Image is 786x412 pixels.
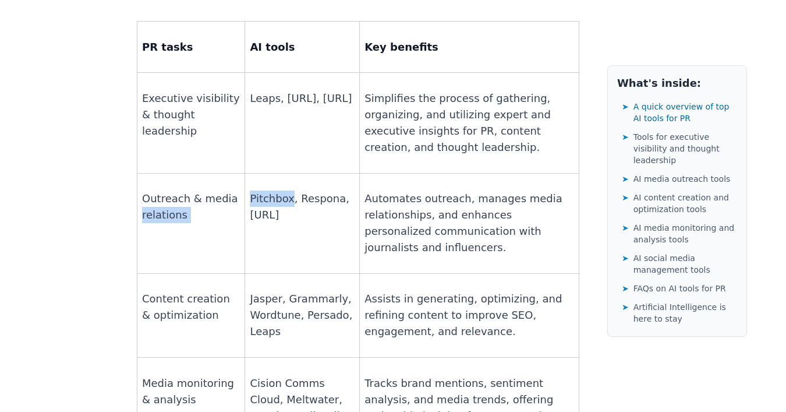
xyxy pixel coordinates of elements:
span: ➤ [622,252,629,264]
a: ➤A quick overview of top AI tools for PR [622,98,737,126]
span: ➤ [622,301,629,313]
strong: PR tasks [142,41,193,53]
span: Tools for executive visibility and thought leadership [633,131,737,166]
p: Media monitoring & analysis [142,375,240,408]
a: ➤AI media monitoring and analysis tools [622,220,737,248]
a: ➤Tools for executive visibility and thought leadership [622,129,737,168]
a: ➤Artificial Intelligence is here to stay [622,299,737,327]
span: AI media outreach tools [633,173,731,185]
p: Automates outreach, manages media relationships, and enhances personalized communication with jou... [364,191,574,256]
span: ➤ [622,173,629,185]
a: ➤FAQs on AI tools for PR [622,280,737,297]
span: ➤ [622,283,629,294]
a: ➤AI content creation and optimization tools [622,189,737,217]
span: ➤ [622,222,629,234]
span: ➤ [622,131,629,143]
p: Simplifies the process of gathering, organizing, and utilizing expert and executive insights for ... [364,90,574,156]
span: AI social media management tools [633,252,737,276]
span: FAQs on AI tools for PR [633,283,726,294]
p: Executive visibility & thought leadership [142,90,240,139]
a: ➤AI social media management tools [622,250,737,278]
p: Outreach & media relations [142,191,240,223]
p: Jasper, Grammarly, Wordtune, Persado, Leaps [250,291,355,340]
strong: Key benefits [364,41,438,53]
p: Pitchbox, Respona, [URL] [250,191,355,223]
span: A quick overview of top AI tools for PR [633,101,737,124]
p: Assists in generating, optimizing, and refining content to improve SEO, engagement, and relevance. [364,291,574,340]
a: ➤AI media outreach tools [622,171,737,187]
span: Artificial Intelligence is here to stay [633,301,737,325]
h2: What's inside: [617,75,737,91]
span: ➤ [622,101,629,112]
p: Leaps, [URL], [URL] [250,90,355,107]
strong: AI tools [250,41,295,53]
span: ➤ [622,192,629,203]
p: Content creation & optimization [142,291,240,323]
span: AI content creation and optimization tools [633,192,737,215]
span: AI media monitoring and analysis tools [633,222,737,245]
